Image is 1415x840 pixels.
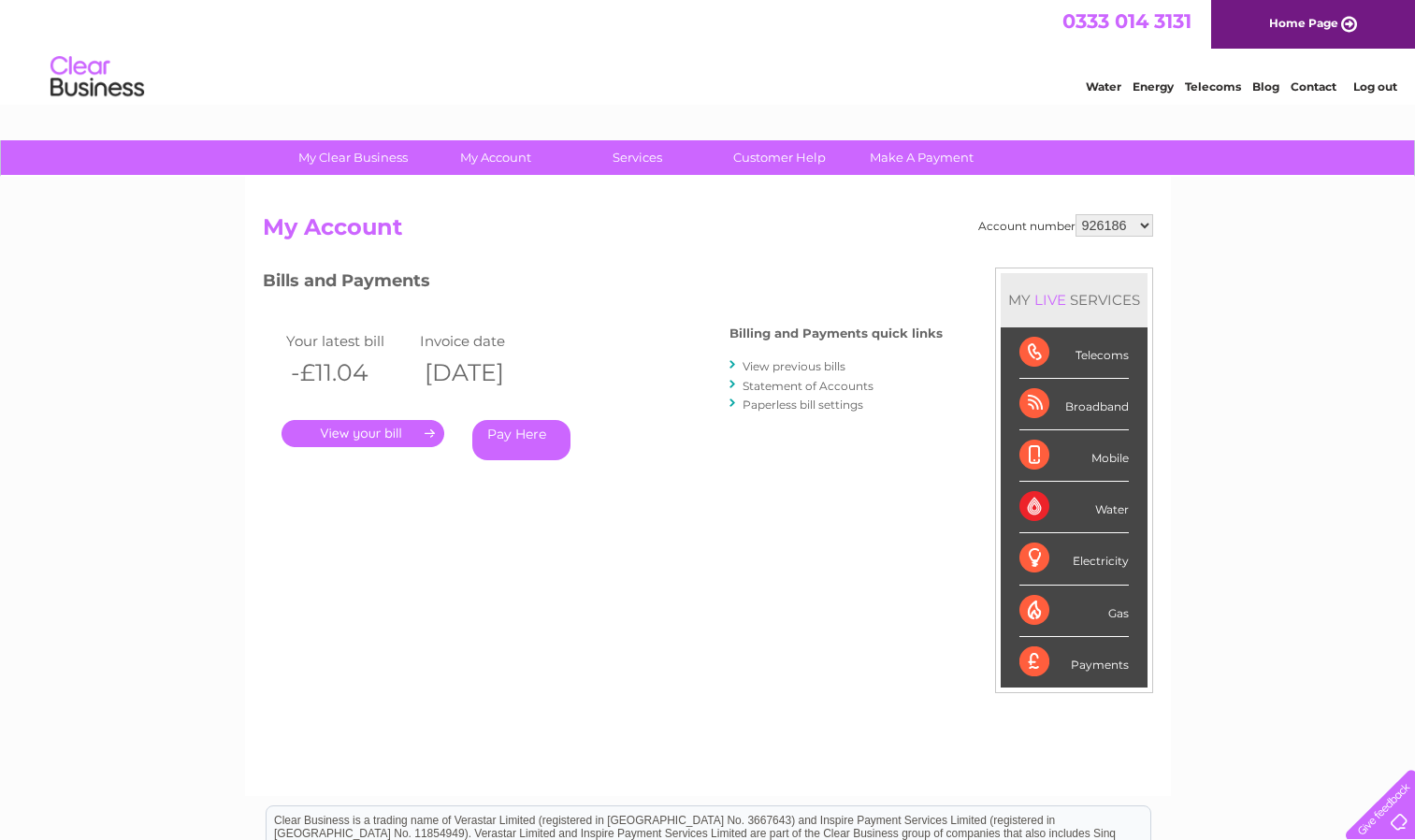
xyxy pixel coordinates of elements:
[415,328,550,354] td: Invoice date
[1086,80,1121,94] a: Water
[263,214,1153,250] h2: My Account
[1353,80,1397,94] a: Log out
[743,379,874,393] a: Statement of Accounts
[1031,291,1070,309] div: LIVE
[1019,533,1129,585] div: Electricity
[276,140,430,175] a: My Clear Business
[845,140,999,175] a: Make A Payment
[1001,273,1148,326] div: MY SERVICES
[263,268,943,300] h3: Bills and Payments
[1019,327,1129,379] div: Telecoms
[702,140,857,175] a: Customer Help
[729,326,943,340] h4: Billing and Payments quick links
[282,420,444,447] a: .
[1291,80,1336,94] a: Contact
[415,354,550,392] th: [DATE]
[560,140,715,175] a: Services
[50,49,145,106] img: logo.png
[1019,482,1129,533] div: Water
[1019,430,1129,482] div: Mobile
[978,214,1153,237] div: Account number
[282,328,416,354] td: Your latest bill
[1185,80,1241,94] a: Telecoms
[1062,9,1191,33] a: 0333 014 3131
[1019,586,1129,637] div: Gas
[743,398,863,412] a: Paperless bill settings
[282,354,416,392] th: -£11.04
[1252,80,1279,94] a: Blog
[743,359,845,373] a: View previous bills
[472,420,570,460] a: Pay Here
[1019,379,1129,430] div: Broadband
[1133,80,1174,94] a: Energy
[1019,637,1129,688] div: Payments
[418,140,572,175] a: My Account
[267,10,1150,91] div: Clear Business is a trading name of Verastar Limited (registered in [GEOGRAPHIC_DATA] No. 3667643...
